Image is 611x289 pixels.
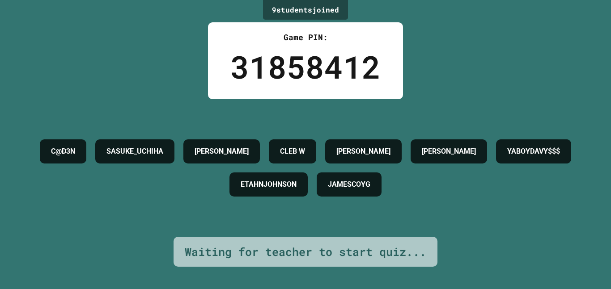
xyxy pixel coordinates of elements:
h4: JAMESCOYG [328,179,370,190]
h4: ETAHNJOHNSON [241,179,297,190]
h4: YABOYDAVY$$$ [507,146,560,157]
h4: SASUKE_UCHIHA [106,146,163,157]
h4: C@D3N [51,146,75,157]
div: 31858412 [230,43,381,90]
div: Game PIN: [230,31,381,43]
h4: [PERSON_NAME] [336,146,390,157]
h4: [PERSON_NAME] [195,146,249,157]
h4: CLEB W [280,146,305,157]
div: Waiting for teacher to start quiz... [185,243,426,260]
h4: [PERSON_NAME] [422,146,476,157]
